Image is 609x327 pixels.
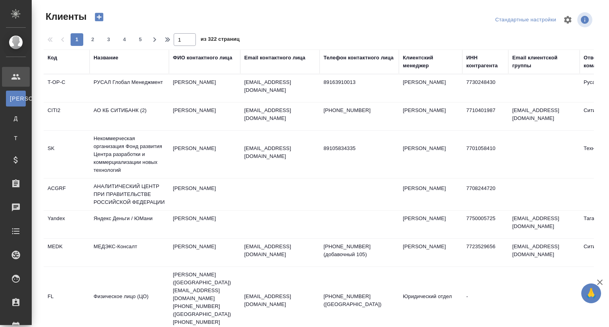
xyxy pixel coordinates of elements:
div: Клиентский менеджер [403,54,458,70]
td: [EMAIL_ADDRESS][DOMAIN_NAME] [508,211,580,238]
button: Создать [90,10,109,24]
td: [PERSON_NAME] [399,181,462,208]
div: Код [48,54,57,62]
td: [PERSON_NAME] [399,74,462,102]
td: [PERSON_NAME] [399,239,462,266]
p: 89163910013 [324,78,395,86]
button: 2 [86,33,99,46]
td: [PERSON_NAME] [169,141,240,168]
td: [PERSON_NAME] [399,103,462,130]
a: [PERSON_NAME] [6,91,26,106]
td: [PERSON_NAME] [399,211,462,238]
span: 2 [86,36,99,44]
td: T-OP-C [44,74,90,102]
td: [EMAIL_ADDRESS][DOMAIN_NAME] [508,103,580,130]
span: [PERSON_NAME] [10,95,22,103]
td: АО КБ СИТИБАНК (2) [90,103,169,130]
span: 🙏 [584,285,598,302]
span: Настроить таблицу [558,10,577,29]
span: Клиенты [44,10,86,23]
div: Телефон контактного лица [324,54,394,62]
a: Т [6,130,26,146]
td: ACGRF [44,181,90,208]
td: [PERSON_NAME] [169,239,240,266]
span: Т [10,134,22,142]
td: [PERSON_NAME] [169,181,240,208]
p: [PHONE_NUMBER] ([GEOGRAPHIC_DATA]) [324,293,395,308]
p: [EMAIL_ADDRESS][DOMAIN_NAME] [244,243,316,259]
td: Yandex [44,211,90,238]
td: Физическое лицо (ЦО) [90,289,169,316]
button: 3 [102,33,115,46]
td: SK [44,141,90,168]
td: Яндекс Деньги / ЮМани [90,211,169,238]
span: Посмотреть информацию [577,12,594,27]
td: MEDK [44,239,90,266]
td: FL [44,289,90,316]
td: РУСАЛ Глобал Менеджмент [90,74,169,102]
td: CITI2 [44,103,90,130]
td: МЕДЭКС-Консалт [90,239,169,266]
p: [PHONE_NUMBER] (добавочный 105) [324,243,395,259]
td: 7701058410 [462,141,508,168]
p: [EMAIL_ADDRESS][DOMAIN_NAME] [244,293,316,308]
span: 3 [102,36,115,44]
td: АНАЛИТИЧЕСКИЙ ЦЕНТР ПРИ ПРАВИТЕЛЬСТВЕ РОССИЙСКОЙ ФЕДЕРАЦИИ [90,179,169,210]
td: Юридический отдел [399,289,462,316]
td: - [462,289,508,316]
td: 7750005725 [462,211,508,238]
div: ИНН контрагента [466,54,504,70]
p: [EMAIL_ADDRESS][DOMAIN_NAME] [244,78,316,94]
td: Некоммерческая организация Фонд развития Центра разработки и коммерциализации новых технологий [90,131,169,178]
div: ФИО контактного лица [173,54,232,62]
a: Д [6,110,26,126]
td: 7708244720 [462,181,508,208]
td: [PERSON_NAME] [169,103,240,130]
span: Д [10,114,22,122]
td: [PERSON_NAME] [169,211,240,238]
div: Email клиентской группы [512,54,576,70]
td: 7710401987 [462,103,508,130]
td: 7730248430 [462,74,508,102]
p: [PHONE_NUMBER] [324,106,395,114]
p: 89105834335 [324,144,395,152]
div: Email контактного лица [244,54,305,62]
td: 7723529656 [462,239,508,266]
button: 5 [134,33,147,46]
td: [PERSON_NAME] [169,74,240,102]
span: 4 [118,36,131,44]
div: split button [493,14,558,26]
button: 4 [118,33,131,46]
span: из 322 страниц [201,34,239,46]
td: [EMAIL_ADDRESS][DOMAIN_NAME] [508,239,580,266]
p: [EMAIL_ADDRESS][DOMAIN_NAME] [244,144,316,160]
td: [PERSON_NAME] [399,141,462,168]
button: 🙏 [581,283,601,303]
span: 5 [134,36,147,44]
p: [EMAIL_ADDRESS][DOMAIN_NAME] [244,106,316,122]
div: Название [94,54,118,62]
